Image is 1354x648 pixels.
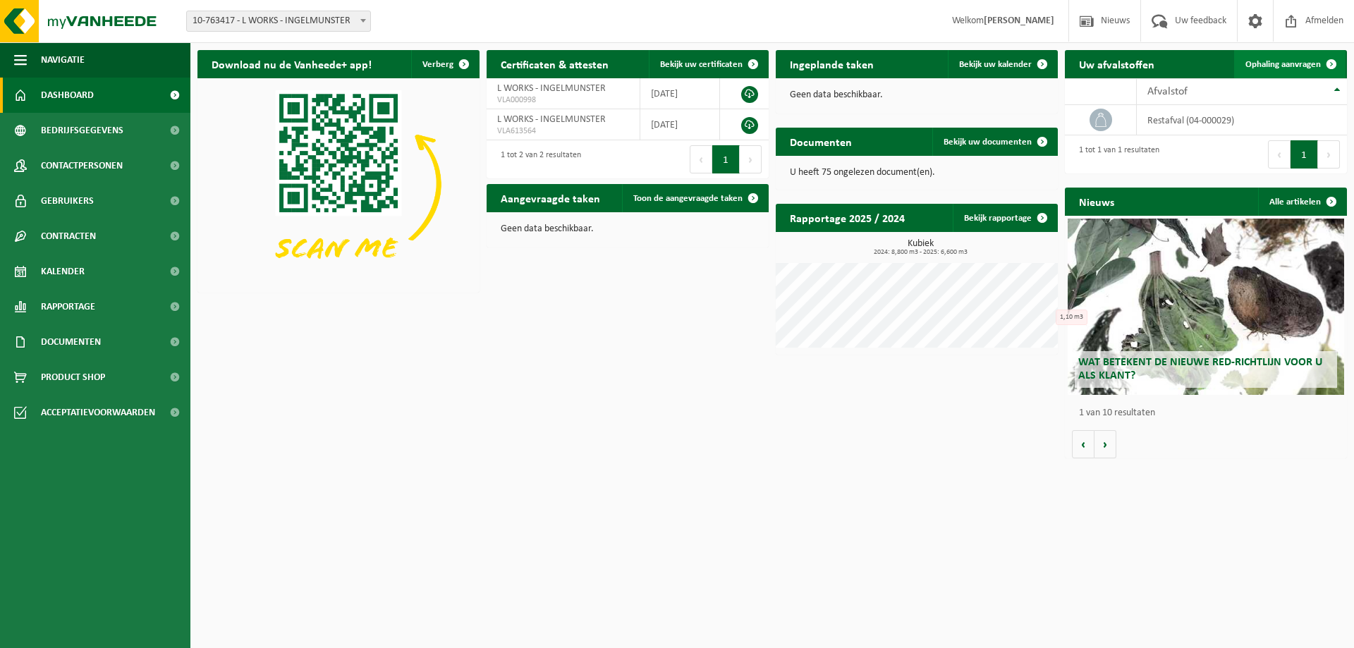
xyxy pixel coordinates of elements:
[1079,408,1340,418] p: 1 van 10 resultaten
[640,78,720,109] td: [DATE]
[984,16,1054,26] strong: [PERSON_NAME]
[1137,105,1347,135] td: restafval (04-000029)
[1065,188,1128,215] h2: Nieuws
[783,239,1058,256] h3: Kubiek
[932,128,1056,156] a: Bekijk uw documenten
[640,109,720,140] td: [DATE]
[1258,188,1346,216] a: Alle artikelen
[1078,357,1322,381] span: Wat betekent de nieuwe RED-richtlijn voor u als klant?
[622,184,767,212] a: Toon de aangevraagde taken
[41,148,123,183] span: Contactpersonen
[501,224,755,234] p: Geen data beschikbaar.
[1065,50,1169,78] h2: Uw afvalstoffen
[41,254,85,289] span: Kalender
[1072,430,1094,458] button: Vorige
[41,324,101,360] span: Documenten
[790,90,1044,100] p: Geen data beschikbaar.
[41,78,94,113] span: Dashboard
[494,144,581,175] div: 1 tot 2 van 2 resultaten
[1068,219,1344,395] a: Wat betekent de nieuwe RED-richtlijn voor u als klant?
[1318,140,1340,169] button: Next
[740,145,762,173] button: Next
[41,42,85,78] span: Navigatie
[948,50,1056,78] a: Bekijk uw kalender
[776,204,919,231] h2: Rapportage 2025 / 2024
[776,50,888,78] h2: Ingeplande taken
[1245,60,1321,69] span: Ophaling aanvragen
[1072,139,1159,170] div: 1 tot 1 van 1 resultaten
[690,145,712,173] button: Previous
[633,194,743,203] span: Toon de aangevraagde taken
[487,184,614,212] h2: Aangevraagde taken
[660,60,743,69] span: Bekijk uw certificaten
[187,11,370,31] span: 10-763417 - L WORKS - INGELMUNSTER
[1147,86,1188,97] span: Afvalstof
[959,60,1032,69] span: Bekijk uw kalender
[776,128,866,155] h2: Documenten
[487,50,623,78] h2: Certificaten & attesten
[1094,430,1116,458] button: Volgende
[197,78,480,290] img: Download de VHEPlus App
[41,183,94,219] span: Gebruikers
[411,50,478,78] button: Verberg
[944,137,1032,147] span: Bekijk uw documenten
[712,145,740,173] button: 1
[41,360,105,395] span: Product Shop
[649,50,767,78] a: Bekijk uw certificaten
[1234,50,1346,78] a: Ophaling aanvragen
[41,395,155,430] span: Acceptatievoorwaarden
[1056,310,1087,325] div: 1,10 m3
[497,83,606,94] span: L WORKS - INGELMUNSTER
[497,94,629,106] span: VLA000998
[783,249,1058,256] span: 2024: 8,800 m3 - 2025: 6,600 m3
[422,60,453,69] span: Verberg
[186,11,371,32] span: 10-763417 - L WORKS - INGELMUNSTER
[1268,140,1291,169] button: Previous
[41,289,95,324] span: Rapportage
[953,204,1056,232] a: Bekijk rapportage
[41,113,123,148] span: Bedrijfsgegevens
[41,219,96,254] span: Contracten
[497,126,629,137] span: VLA613564
[497,114,606,125] span: L WORKS - INGELMUNSTER
[790,168,1044,178] p: U heeft 75 ongelezen document(en).
[197,50,386,78] h2: Download nu de Vanheede+ app!
[1291,140,1318,169] button: 1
